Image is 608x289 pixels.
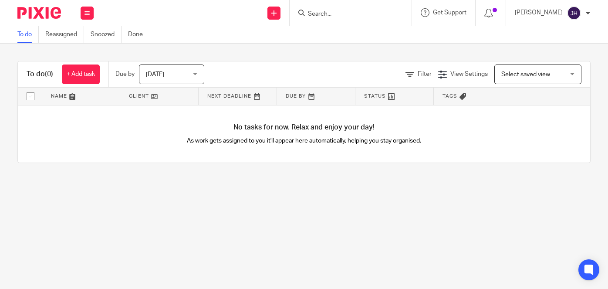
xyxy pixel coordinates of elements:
[18,123,590,132] h4: No tasks for now. Relax and enjoy your day!
[128,26,149,43] a: Done
[418,71,432,77] span: Filter
[45,71,53,78] span: (0)
[115,70,135,78] p: Due by
[17,26,39,43] a: To do
[442,94,457,99] span: Tags
[450,71,488,77] span: View Settings
[45,26,84,43] a: Reassigned
[91,26,122,43] a: Snoozed
[17,7,61,19] img: Pixie
[146,71,164,78] span: [DATE]
[501,71,550,78] span: Select saved view
[161,136,447,145] p: As work gets assigned to you it'll appear here automatically, helping you stay organised.
[567,6,581,20] img: svg%3E
[62,65,100,84] a: + Add task
[307,10,385,18] input: Search
[515,8,563,17] p: [PERSON_NAME]
[433,10,466,16] span: Get Support
[27,70,53,79] h1: To do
